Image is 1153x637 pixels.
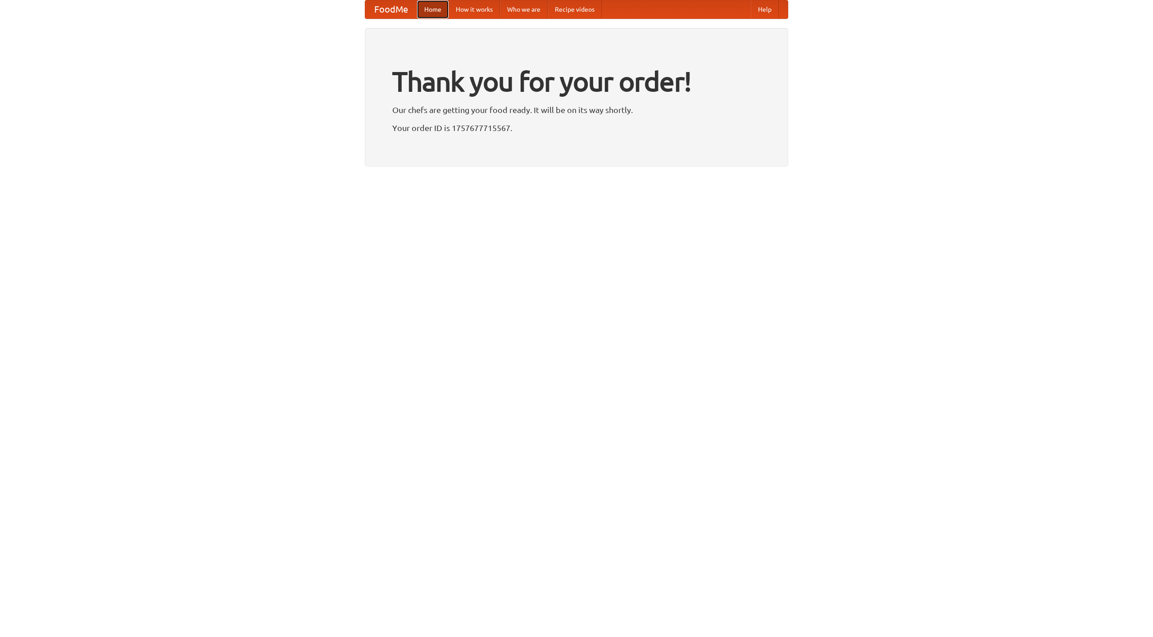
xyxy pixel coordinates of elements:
[417,0,449,18] a: Home
[751,0,779,18] a: Help
[548,0,602,18] a: Recipe videos
[392,60,761,103] h1: Thank you for your order!
[392,121,761,135] p: Your order ID is 1757677715567.
[500,0,548,18] a: Who we are
[449,0,500,18] a: How it works
[392,103,761,117] p: Our chefs are getting your food ready. It will be on its way shortly.
[365,0,417,18] a: FoodMe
